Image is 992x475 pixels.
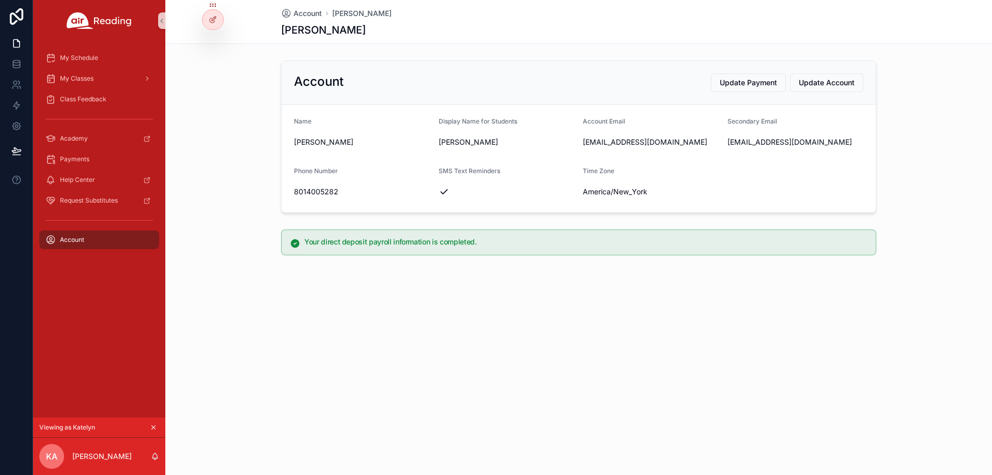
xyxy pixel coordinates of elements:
[583,137,719,147] span: [EMAIL_ADDRESS][DOMAIN_NAME]
[711,73,786,92] button: Update Payment
[39,90,159,109] a: Class Feedback
[727,137,864,147] span: [EMAIL_ADDRESS][DOMAIN_NAME]
[294,73,344,90] h2: Account
[60,196,118,205] span: Request Substitutes
[439,137,575,147] span: [PERSON_NAME]
[39,49,159,67] a: My Schedule
[72,451,132,462] p: [PERSON_NAME]
[439,167,500,175] span: SMS Text Reminders
[294,137,430,147] span: [PERSON_NAME]
[60,95,106,103] span: Class Feedback
[39,129,159,148] a: Academy
[60,236,84,244] span: Account
[294,167,338,175] span: Phone Number
[332,8,392,19] a: [PERSON_NAME]
[720,78,777,88] span: Update Payment
[60,155,89,163] span: Payments
[281,8,322,19] a: Account
[60,134,88,143] span: Academy
[294,117,312,125] span: Name
[60,54,98,62] span: My Schedule
[39,423,95,432] span: Viewing as Katelyn
[439,117,517,125] span: Display Name for Students
[727,117,777,125] span: Secondary Email
[799,78,855,88] span: Update Account
[583,167,614,175] span: Time Zone
[60,74,94,83] span: My Classes
[39,150,159,168] a: Payments
[790,73,863,92] button: Update Account
[39,191,159,210] a: Request Substitutes
[39,231,159,249] a: Account
[583,187,647,197] span: America/New_York
[60,176,95,184] span: Help Center
[46,450,57,463] span: KA
[67,12,132,29] img: App logo
[39,171,159,189] a: Help Center
[583,117,625,125] span: Account Email
[304,238,867,246] h5: Your direct deposit payroll information is completed.
[33,41,165,263] div: scrollable content
[281,23,366,37] h1: [PERSON_NAME]
[39,69,159,88] a: My Classes
[293,8,322,19] span: Account
[294,187,430,197] span: 8014005282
